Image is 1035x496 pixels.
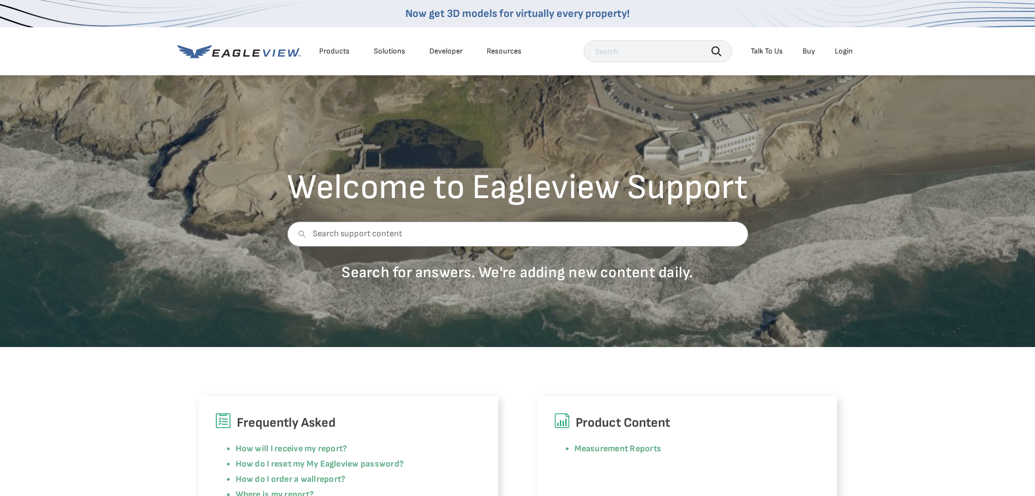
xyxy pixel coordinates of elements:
[575,444,662,454] a: Measurement Reports
[341,474,345,485] a: ?
[319,46,350,56] div: Products
[287,222,748,247] input: Search support content
[803,46,815,56] a: Buy
[374,46,405,56] div: Solutions
[405,7,630,20] a: Now get 3D models for virtually every property!
[236,444,348,454] a: How will I receive my report?
[835,46,853,56] div: Login
[287,263,748,282] p: Search for answers. We're adding new content daily.
[236,474,316,485] a: How do I order a wall
[554,413,821,433] h6: Product Content
[584,40,732,62] input: Search
[429,46,463,56] a: Developer
[487,46,522,56] div: Resources
[287,170,748,205] h2: Welcome to Eagleview Support
[751,46,783,56] div: Talk To Us
[236,459,404,469] a: How do I reset my My Eagleview password?
[316,474,341,485] a: report
[215,413,482,433] h6: Frequently Asked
